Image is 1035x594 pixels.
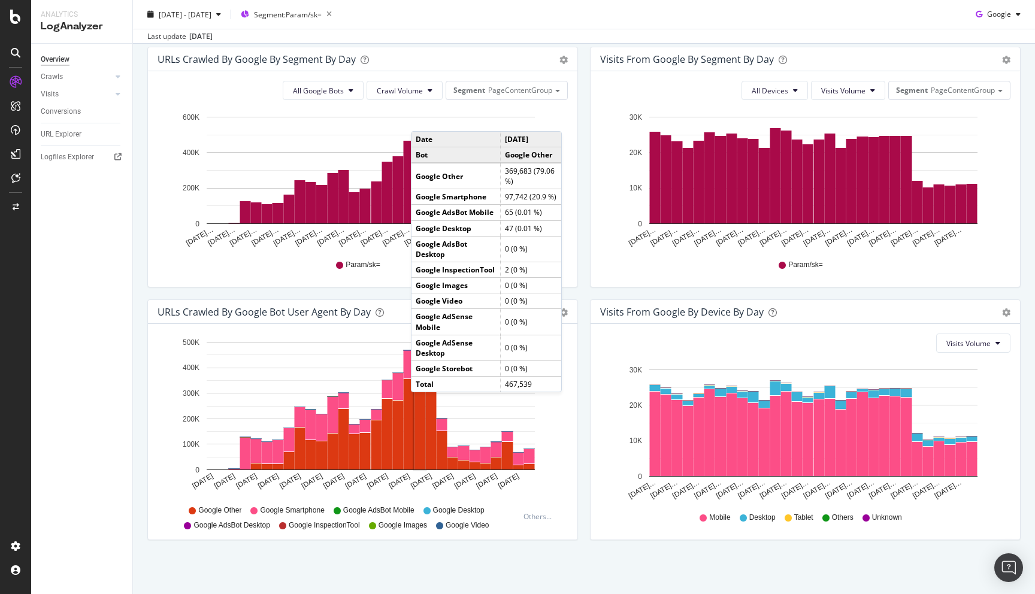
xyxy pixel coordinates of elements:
[752,86,788,96] span: All Devices
[559,56,568,64] div: gear
[630,366,642,374] text: 30K
[446,520,489,531] span: Google Video
[41,105,124,118] a: Conversions
[630,148,642,157] text: 20K
[158,110,568,248] svg: A chart.
[300,472,324,490] text: [DATE]
[600,110,1010,248] svg: A chart.
[742,81,808,100] button: All Devices
[896,85,928,95] span: Segment
[433,505,485,516] span: Google Desktop
[198,505,241,516] span: Google Other
[1002,56,1010,64] div: gear
[289,520,360,531] span: Google InspectionTool
[183,440,199,448] text: 100K
[946,338,991,348] span: Visits Volume
[409,472,433,490] text: [DATE]
[190,472,214,490] text: [DATE]
[41,105,81,118] div: Conversions
[411,205,500,220] td: Google AdsBot Mobile
[189,31,213,42] div: [DATE]
[872,513,902,523] span: Unknown
[41,53,124,66] a: Overview
[322,472,346,490] text: [DATE]
[411,163,500,189] td: Google Other
[475,472,499,490] text: [DATE]
[630,437,642,445] text: 10K
[183,148,199,157] text: 400K
[256,472,280,490] text: [DATE]
[213,472,237,490] text: [DATE]
[365,472,389,490] text: [DATE]
[411,147,500,163] td: Bot
[411,377,500,392] td: Total
[788,260,823,270] span: Param/sk=
[500,220,561,236] td: 47 (0.01 %)
[278,472,302,490] text: [DATE]
[559,308,568,317] div: gear
[379,520,427,531] span: Google Images
[344,472,368,490] text: [DATE]
[453,85,485,95] span: Segment
[411,262,500,278] td: Google InspectionTool
[832,513,854,523] span: Others
[500,361,561,377] td: 0 (0 %)
[195,220,199,228] text: 0
[994,553,1023,582] div: Open Intercom Messenger
[500,335,561,360] td: 0 (0 %)
[193,520,270,531] span: Google AdsBot Desktop
[600,53,774,65] div: Visits from Google By Segment By Day
[411,309,500,335] td: Google AdSense Mobile
[254,9,322,19] span: Segment: Param/sk=
[41,71,63,83] div: Crawls
[234,472,258,490] text: [DATE]
[183,389,199,398] text: 300K
[500,278,561,293] td: 0 (0 %)
[41,128,81,141] div: URL Explorer
[453,472,477,490] text: [DATE]
[41,128,124,141] a: URL Explorer
[143,5,226,24] button: [DATE] - [DATE]
[523,511,557,522] div: Others...
[158,334,568,500] div: A chart.
[794,513,813,523] span: Tablet
[709,513,730,523] span: Mobile
[500,205,561,220] td: 65 (0.01 %)
[630,113,642,122] text: 30K
[638,472,642,481] text: 0
[147,31,213,42] div: Last update
[500,377,561,392] td: 467,539
[936,334,1010,353] button: Visits Volume
[346,260,380,270] span: Param/sk=
[411,278,500,293] td: Google Images
[158,306,371,318] div: URLs Crawled by Google bot User Agent By Day
[431,472,455,490] text: [DATE]
[41,88,112,101] a: Visits
[500,262,561,278] td: 2 (0 %)
[388,472,411,490] text: [DATE]
[500,147,561,163] td: Google Other
[183,184,199,193] text: 200K
[343,505,414,516] span: Google AdsBot Mobile
[41,10,123,20] div: Analytics
[195,466,199,474] text: 0
[600,362,1010,501] svg: A chart.
[411,236,500,262] td: Google AdsBot Desktop
[500,309,561,335] td: 0 (0 %)
[931,85,995,95] span: PageContentGroup
[411,293,500,309] td: Google Video
[497,472,520,490] text: [DATE]
[41,53,69,66] div: Overview
[411,361,500,377] td: Google Storebot
[41,151,124,163] a: Logfiles Explorer
[630,401,642,410] text: 20K
[183,338,199,347] text: 500K
[183,415,199,423] text: 200K
[158,53,356,65] div: URLs Crawled by Google By Segment By Day
[630,184,642,193] text: 10K
[987,9,1011,19] span: Google
[971,5,1025,24] button: Google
